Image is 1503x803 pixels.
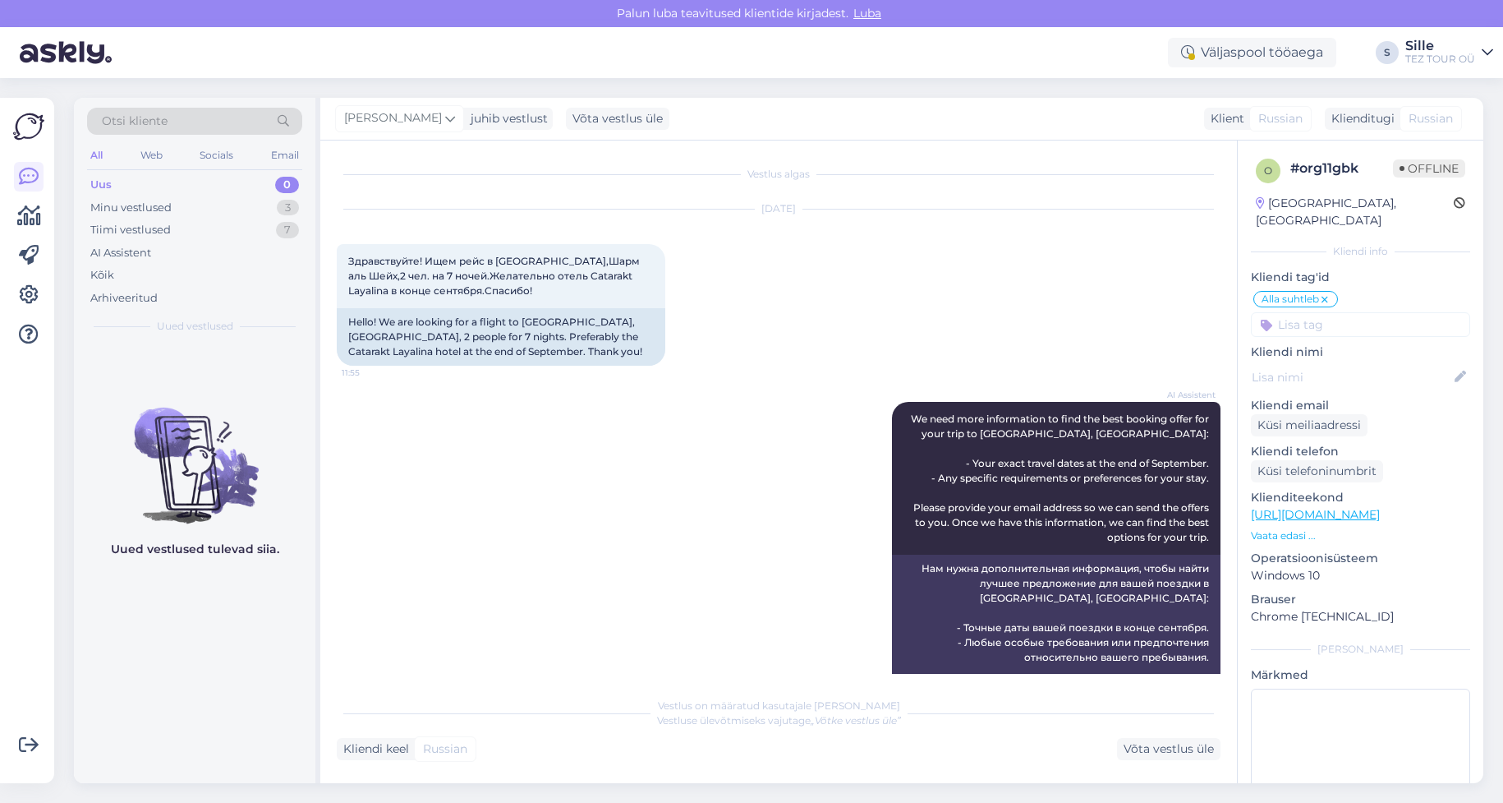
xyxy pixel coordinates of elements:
img: Askly Logo [13,111,44,142]
p: Uued vestlused tulevad siia. [111,541,279,558]
div: Kõik [90,267,114,284]
span: Offline [1393,159,1465,178]
div: Küsi telefoninumbrit [1251,460,1383,482]
span: AI Assistent [1154,389,1216,401]
p: Kliendi telefon [1251,443,1470,460]
p: Kliendi email [1251,397,1470,414]
span: Russian [423,741,467,758]
p: Windows 10 [1251,567,1470,584]
div: [DATE] [337,201,1220,216]
a: [URL][DOMAIN_NAME] [1251,507,1380,522]
div: 3 [277,200,299,216]
span: o [1264,164,1272,177]
p: Märkmed [1251,667,1470,684]
span: Luba [848,6,886,21]
img: No chats [74,378,315,526]
div: Küsi meiliaadressi [1251,414,1367,436]
p: Chrome [TECHNICAL_ID] [1251,608,1470,625]
div: Нам нужна дополнительная информация, чтобы найти лучшее предложение для вашей поездки в [GEOGRAPH... [892,555,1220,745]
div: S [1376,41,1399,64]
div: Hello! We are looking for a flight to [GEOGRAPHIC_DATA], [GEOGRAPHIC_DATA], 2 people for 7 nights... [337,308,665,366]
p: Kliendi tag'id [1251,269,1470,286]
div: Web [137,145,166,166]
p: Kliendi nimi [1251,344,1470,361]
span: Vestluse ülevõtmiseks vajutage [657,714,901,727]
div: juhib vestlust [464,110,548,127]
input: Lisa nimi [1252,368,1451,386]
div: Väljaspool tööaega [1168,38,1336,67]
div: Vestlus algas [337,167,1220,182]
div: AI Assistent [90,245,151,261]
div: Sille [1405,39,1475,53]
span: Russian [1258,110,1303,127]
span: Alla suhtleb [1262,294,1319,304]
div: Email [268,145,302,166]
span: [PERSON_NAME] [344,109,442,127]
span: Здравствуйте! Ищем рейс в [GEOGRAPHIC_DATA],Шарм аль Шейх,2 чел. на 7 ночей.Желательно отель Cata... [348,255,642,297]
span: 11:55 [342,367,403,379]
div: Tiimi vestlused [90,222,171,238]
div: Võta vestlus üle [1117,738,1220,760]
p: Operatsioonisüsteem [1251,550,1470,567]
span: We need more information to find the best booking offer for your trip to [GEOGRAPHIC_DATA], [GEOG... [911,413,1211,543]
div: All [87,145,106,166]
div: Minu vestlused [90,200,172,216]
input: Lisa tag [1251,312,1470,337]
div: Socials [196,145,237,166]
p: Vaata edasi ... [1251,528,1470,543]
div: TEZ TOUR OÜ [1405,53,1475,66]
div: Klient [1204,110,1244,127]
div: Arhiveeritud [90,290,158,307]
p: Klienditeekond [1251,489,1470,506]
div: 0 [275,177,299,193]
div: Uus [90,177,112,193]
span: Russian [1409,110,1453,127]
div: # org11gbk [1290,159,1393,178]
div: Kliendi keel [337,741,409,758]
span: Uued vestlused [157,319,233,334]
div: [GEOGRAPHIC_DATA], [GEOGRAPHIC_DATA] [1256,195,1454,229]
span: Vestlus on määratud kasutajale [PERSON_NAME] [658,699,900,712]
div: Klienditugi [1325,110,1395,127]
a: SilleTEZ TOUR OÜ [1405,39,1493,66]
div: [PERSON_NAME] [1251,642,1470,657]
i: „Võtke vestlus üle” [811,714,901,727]
span: Otsi kliente [102,113,168,130]
div: 7 [276,222,299,238]
div: Kliendi info [1251,244,1470,259]
p: Brauser [1251,591,1470,608]
div: Võta vestlus üle [566,108,669,130]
